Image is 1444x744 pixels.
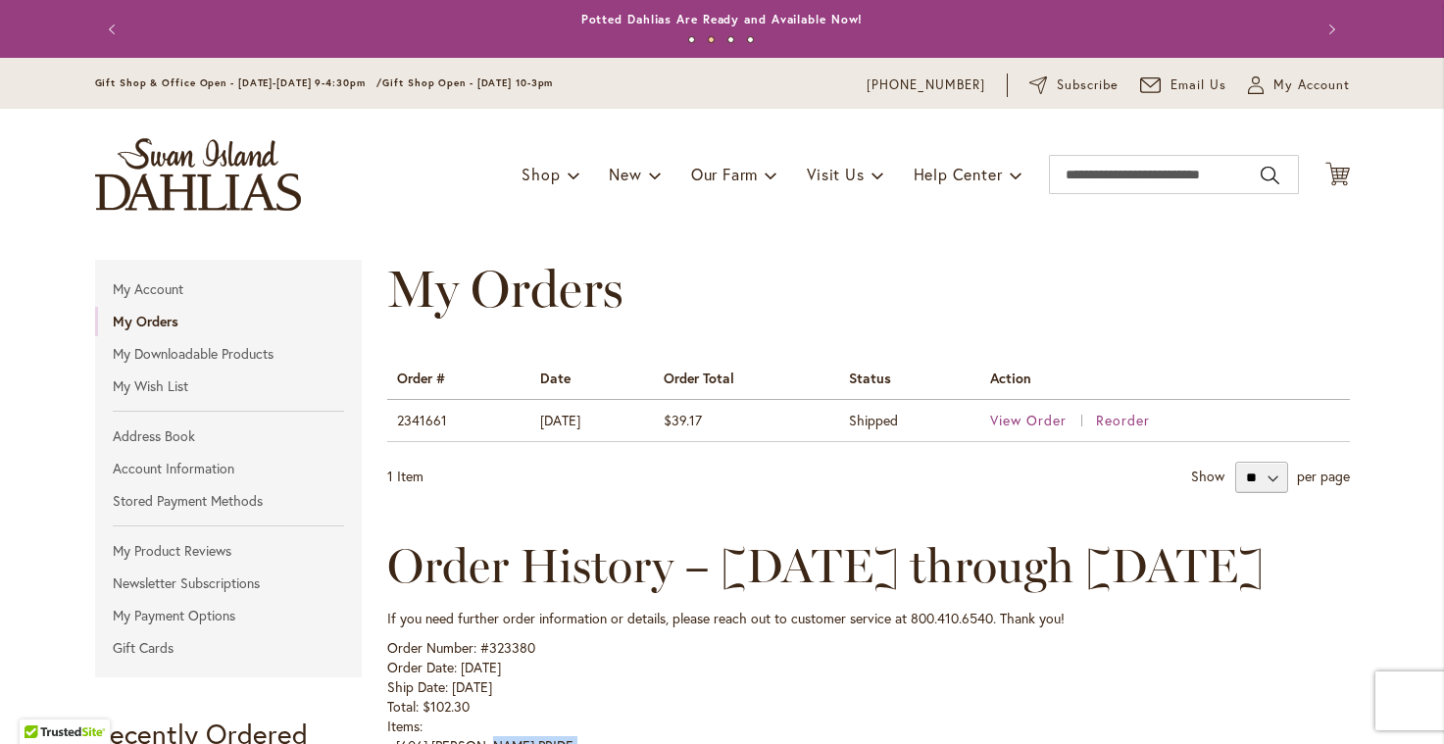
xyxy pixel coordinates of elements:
span: Email Us [1170,75,1226,95]
button: 4 of 4 [747,36,754,43]
a: My Product Reviews [95,536,363,566]
span: per page [1297,467,1350,485]
span: My Account [1273,75,1350,95]
a: My Wish List [95,372,363,401]
span: 1 Item [387,467,423,485]
th: Date [530,358,654,399]
iframe: Launch Accessibility Center [15,674,70,729]
a: Account Information [95,454,363,483]
a: Address Book [95,422,363,451]
a: store logo [95,138,301,211]
span: Our Farm [691,164,758,184]
span: Gift Shop Open - [DATE] 10-3pm [382,76,553,89]
a: Newsletter Subscriptions [95,569,363,598]
span: Shop [522,164,560,184]
strong: My Orders [95,307,363,336]
a: Potted Dahlias Are Ready and Available Now! [581,12,864,26]
p: If you need further order information or details, please reach out to customer service at 800.410... [387,609,1350,628]
button: 1 of 4 [688,36,695,43]
a: [PHONE_NUMBER] [867,75,985,95]
strong: Show [1191,467,1224,485]
span: Help Center [914,164,1003,184]
th: Order # [387,358,530,399]
span: My Orders [387,258,623,320]
td: 2341661 [387,400,530,442]
th: Action [980,358,1349,399]
span: Gift Shop & Office Open - [DATE]-[DATE] 9-4:30pm / [95,76,383,89]
td: [DATE] [530,400,654,442]
a: My Payment Options [95,601,363,630]
a: Gift Cards [95,633,363,663]
button: 3 of 4 [727,36,734,43]
button: 2 of 4 [708,36,715,43]
a: Stored Payment Methods [95,486,363,516]
button: My Account [1248,75,1350,95]
a: My Account [95,274,363,304]
th: Status [839,358,980,399]
a: Subscribe [1029,75,1119,95]
span: Visit Us [807,164,864,184]
button: Previous [95,10,134,49]
h2: Order History – [DATE] through [DATE] [387,542,1350,589]
a: Email Us [1140,75,1226,95]
span: View Order [990,411,1067,429]
span: $39.17 [664,411,702,429]
td: Shipped [839,400,980,442]
span: New [609,164,641,184]
button: Next [1311,10,1350,49]
a: Reorder [1096,411,1150,429]
a: My Downloadable Products [95,339,363,369]
span: Subscribe [1057,75,1119,95]
a: View Order [990,411,1092,429]
th: Order Total [654,358,840,399]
